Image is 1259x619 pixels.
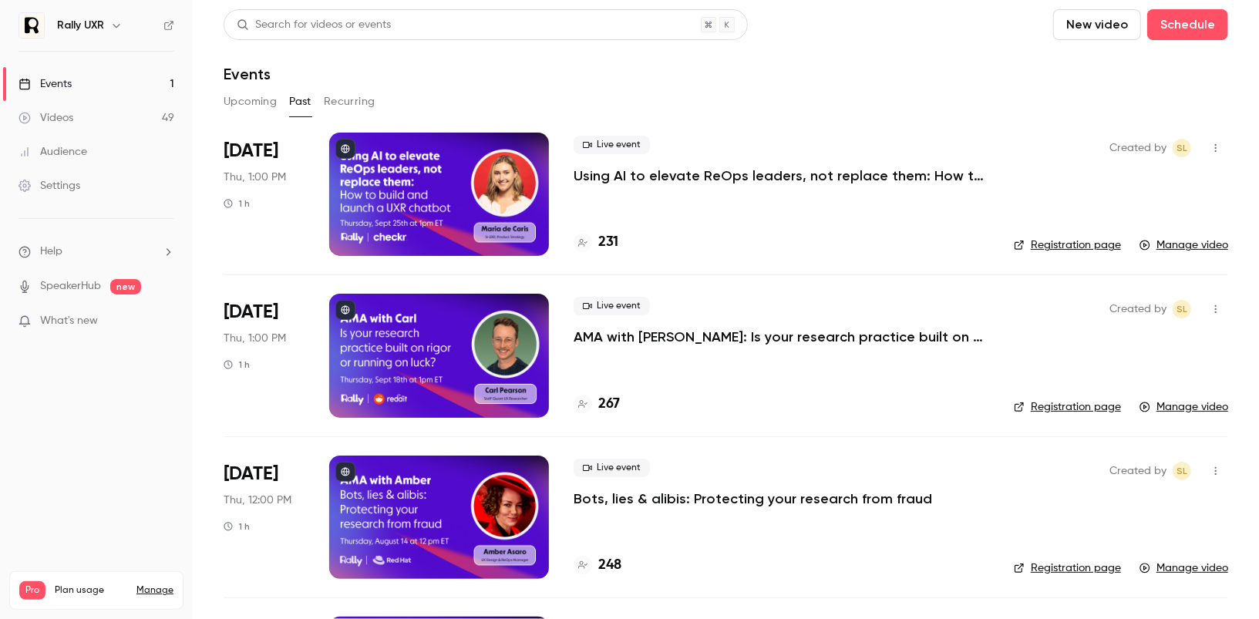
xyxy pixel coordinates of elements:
[574,232,618,253] a: 231
[224,300,278,325] span: [DATE]
[574,459,650,477] span: Live event
[224,294,305,417] div: Sep 18 Thu, 1:00 PM (America/Toronto)
[224,331,286,346] span: Thu, 1:00 PM
[224,520,250,533] div: 1 h
[19,13,44,38] img: Rally UXR
[40,278,101,294] a: SpeakerHub
[574,328,989,346] a: AMA with [PERSON_NAME]: Is your research practice built on rigor or running on luck?
[19,110,73,126] div: Videos
[1173,139,1191,157] span: Sydney Lawson
[110,279,141,294] span: new
[19,178,80,193] div: Settings
[1014,560,1121,576] a: Registration page
[289,89,311,114] button: Past
[1177,300,1187,318] span: SL
[224,197,250,210] div: 1 h
[1147,9,1228,40] button: Schedule
[224,65,271,83] h1: Events
[598,394,620,415] h4: 267
[40,313,98,329] span: What's new
[19,244,174,260] li: help-dropdown-opener
[1177,139,1187,157] span: SL
[19,76,72,92] div: Events
[324,89,375,114] button: Recurring
[224,462,278,486] span: [DATE]
[19,144,87,160] div: Audience
[1139,399,1228,415] a: Manage video
[224,133,305,256] div: Sep 25 Thu, 1:00 PM (America/Toronto)
[55,584,127,597] span: Plan usage
[156,315,174,328] iframe: Noticeable Trigger
[574,489,932,508] a: Bots, lies & alibis: Protecting your research from fraud
[1014,399,1121,415] a: Registration page
[224,456,305,579] div: Aug 14 Thu, 12:00 PM (America/Toronto)
[19,581,45,600] span: Pro
[224,89,277,114] button: Upcoming
[1014,237,1121,253] a: Registration page
[1139,560,1228,576] a: Manage video
[574,297,650,315] span: Live event
[574,136,650,154] span: Live event
[40,244,62,260] span: Help
[574,555,621,576] a: 248
[136,584,173,597] a: Manage
[1177,462,1187,480] span: SL
[224,493,291,508] span: Thu, 12:00 PM
[1109,462,1166,480] span: Created by
[1109,139,1166,157] span: Created by
[598,555,621,576] h4: 248
[574,394,620,415] a: 267
[57,18,104,33] h6: Rally UXR
[237,17,391,33] div: Search for videos or events
[1109,300,1166,318] span: Created by
[224,358,250,371] div: 1 h
[1139,237,1228,253] a: Manage video
[574,167,989,185] a: Using AI to elevate ReOps leaders, not replace them: How to build and launch a UXR chatbot
[598,232,618,253] h4: 231
[1173,300,1191,318] span: Sydney Lawson
[1053,9,1141,40] button: New video
[224,139,278,163] span: [DATE]
[224,170,286,185] span: Thu, 1:00 PM
[1173,462,1191,480] span: Sydney Lawson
